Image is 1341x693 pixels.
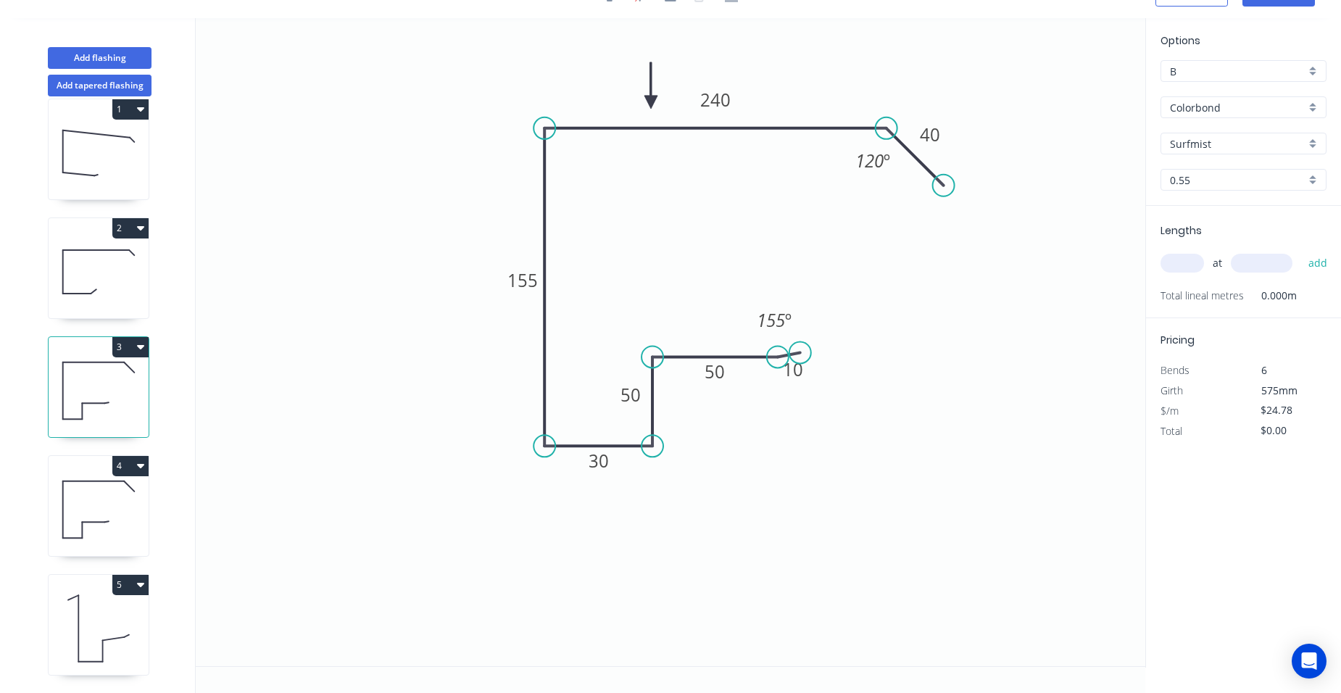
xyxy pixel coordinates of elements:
span: Girth [1161,383,1183,397]
span: at [1213,253,1222,273]
input: Colour [1170,136,1305,152]
span: $/m [1161,404,1179,418]
span: Options [1161,33,1200,48]
span: Lengths [1161,223,1202,238]
tspan: º [884,149,890,173]
button: add [1301,251,1335,275]
tspan: 40 [920,123,940,146]
button: 1 [112,99,149,120]
button: 2 [112,218,149,238]
svg: 0 [196,18,1145,666]
span: Bends [1161,363,1190,377]
tspan: 120 [855,149,884,173]
tspan: º [785,308,792,332]
tspan: 30 [589,449,609,473]
span: 6 [1261,363,1267,377]
span: Total [1161,424,1182,438]
button: 4 [112,456,149,476]
span: 0.000m [1244,286,1297,306]
input: Material [1170,100,1305,115]
button: 5 [112,575,149,595]
tspan: 10 [783,357,803,381]
button: 3 [112,337,149,357]
span: Pricing [1161,333,1195,347]
input: Price level [1170,64,1305,79]
span: 575mm [1261,383,1298,397]
tspan: 50 [705,360,725,383]
span: Total lineal metres [1161,286,1244,306]
tspan: 240 [700,88,731,112]
tspan: 155 [757,308,785,332]
tspan: 155 [507,268,538,292]
button: Add tapered flashing [48,75,151,96]
input: Thickness [1170,173,1305,188]
div: Open Intercom Messenger [1292,644,1327,679]
tspan: 50 [620,383,641,407]
button: Add flashing [48,47,151,69]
